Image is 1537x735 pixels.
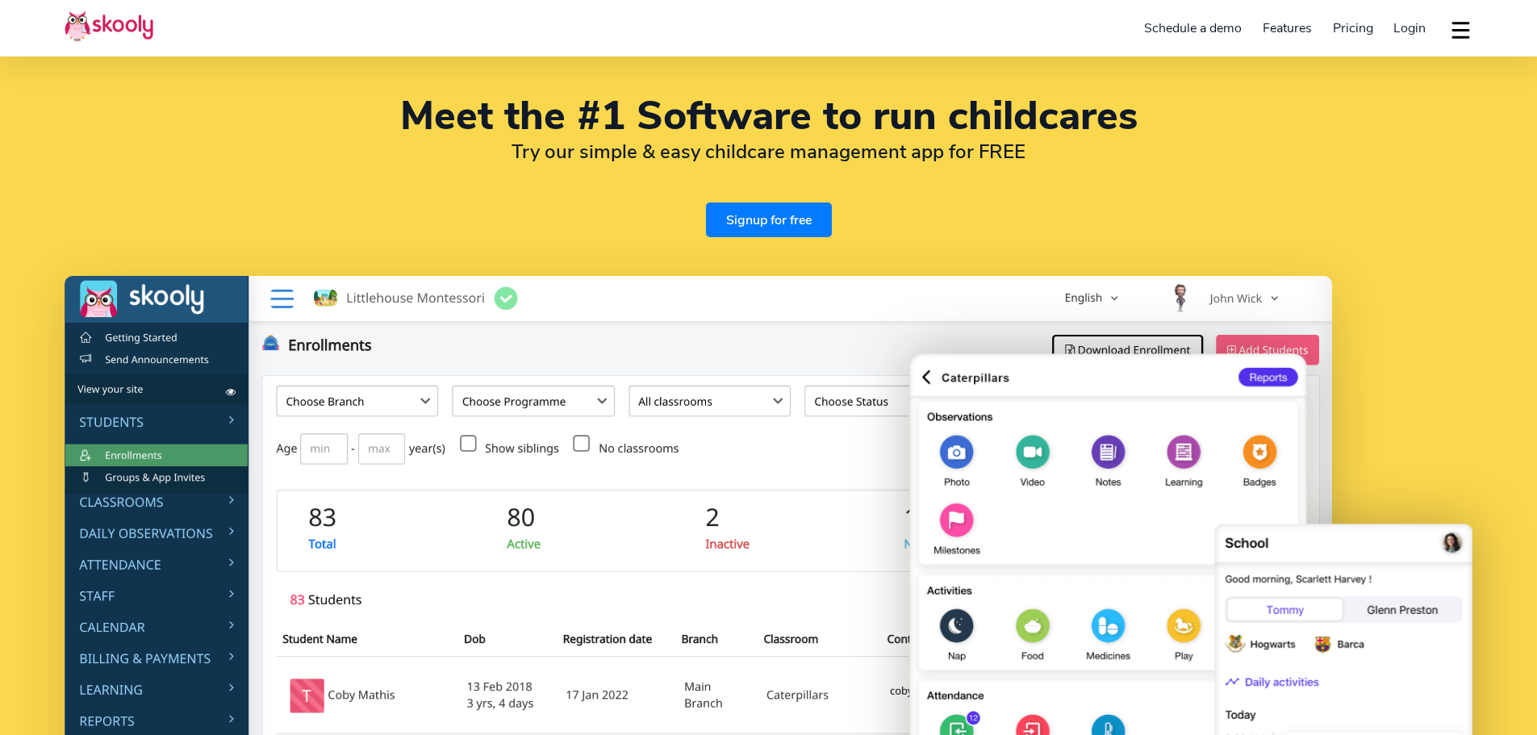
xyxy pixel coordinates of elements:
a: Signup for free [706,203,832,237]
span: Login [1393,19,1426,37]
img: Skooly [65,10,153,42]
h1: Meet the #1 Software to run childcares [65,97,1472,136]
button: dropdown menu [1449,11,1472,48]
a: Login [1383,15,1436,41]
a: Pricing [1322,15,1384,41]
h2: Try our simple & easy childcare management app for FREE [65,140,1472,164]
a: Schedule a demo [1134,15,1253,41]
a: Features [1252,15,1322,41]
span: Pricing [1333,19,1373,37]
